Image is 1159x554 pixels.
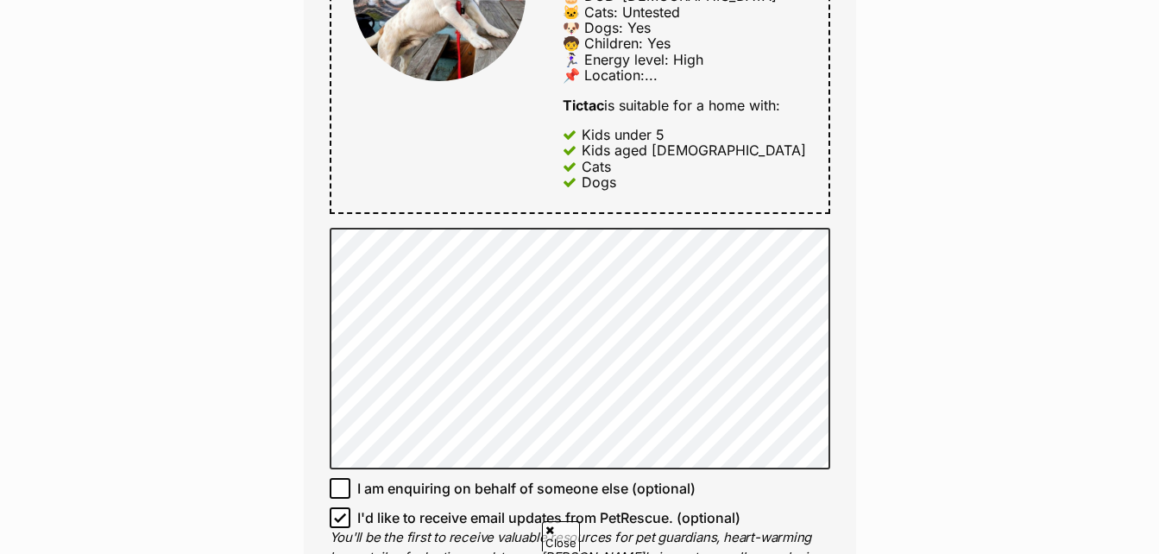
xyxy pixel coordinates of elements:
[357,507,740,528] span: I'd like to receive email updates from PetRescue. (optional)
[582,159,611,174] div: Cats
[582,142,806,158] div: Kids aged [DEMOGRAPHIC_DATA]
[582,127,665,142] div: Kids under 5
[563,98,806,113] div: is suitable for a home with:
[542,521,580,551] span: Close
[563,97,604,114] strong: Tictac
[582,174,616,190] div: Dogs
[357,478,696,499] span: I am enquiring on behalf of someone else (optional)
